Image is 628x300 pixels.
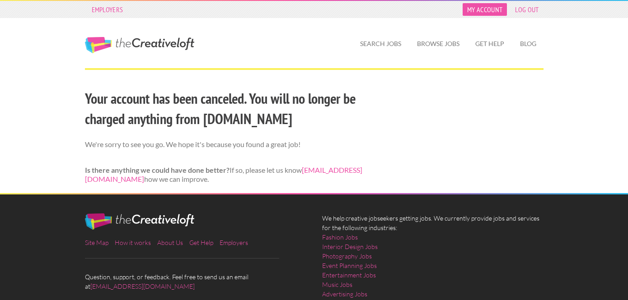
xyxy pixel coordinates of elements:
[322,232,358,242] a: Fashion Jobs
[85,239,108,246] a: Site Map
[90,282,195,290] a: [EMAIL_ADDRESS][DOMAIN_NAME]
[322,280,352,289] a: Music Jobs
[115,239,151,246] a: How it works
[85,140,385,149] p: We're sorry to see you go. We hope it's because you found a great job!
[85,166,362,184] a: [EMAIL_ADDRESS][DOMAIN_NAME]
[322,289,367,299] a: Advertising Jobs
[468,33,511,54] a: Get Help
[322,251,372,261] a: Photography Jobs
[513,33,544,54] a: Blog
[322,261,377,270] a: Event Planning Jobs
[410,33,467,54] a: Browse Jobs
[157,239,183,246] a: About Us
[353,33,408,54] a: Search Jobs
[322,270,376,280] a: Entertainment Jobs
[322,242,378,251] a: Interior Design Jobs
[85,37,194,53] a: The Creative Loft
[85,166,385,185] p: If so, please let us know how we can improve.
[189,239,213,246] a: Get Help
[85,213,194,230] img: The Creative Loft
[463,3,507,16] a: My Account
[85,166,230,174] strong: Is there anything we could have done better?
[87,3,128,16] a: Employers
[85,88,385,129] h2: Your account has been canceled. You will no longer be charged anything from [DOMAIN_NAME]
[220,239,248,246] a: Employers
[511,3,543,16] a: Log Out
